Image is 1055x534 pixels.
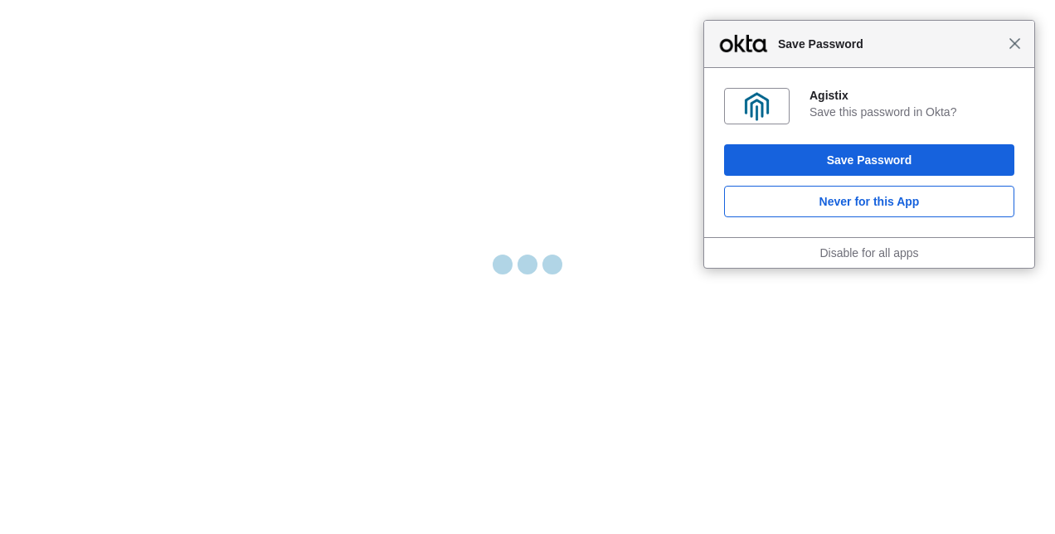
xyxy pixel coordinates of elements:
[742,92,771,121] img: I8Q3aAAAABklEQVQDALVIWVDiVb5XAAAAAElFTkSuQmCC
[1009,37,1021,50] span: Close
[809,104,1014,119] div: Save this password in Okta?
[809,88,1014,103] div: Agistix
[770,34,1009,54] span: Save Password
[819,246,918,260] a: Disable for all apps
[724,186,1014,217] button: Never for this App
[724,144,1014,176] button: Save Password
